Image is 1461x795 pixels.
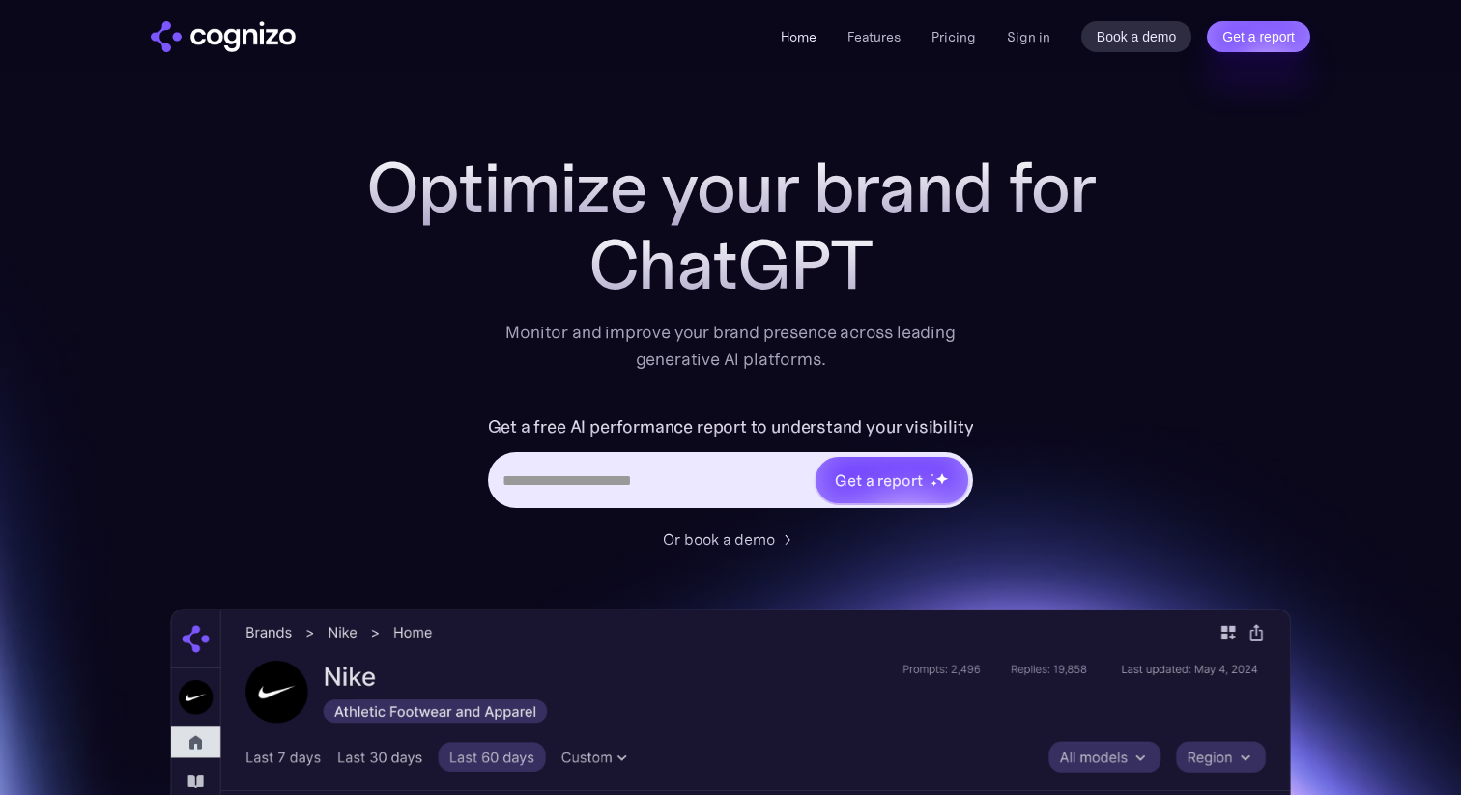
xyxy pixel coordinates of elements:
a: Features [847,28,901,45]
img: star [935,472,948,485]
h1: Optimize your brand for [344,149,1117,226]
a: Home [781,28,816,45]
a: Get a reportstarstarstar [814,455,970,505]
a: Sign in [1007,25,1050,48]
div: ChatGPT [344,226,1117,303]
img: cognizo logo [151,21,296,52]
a: home [151,21,296,52]
img: star [931,473,933,476]
img: star [931,480,937,487]
label: Get a free AI performance report to understand your visibility [488,412,974,442]
div: Monitor and improve your brand presence across leading generative AI platforms. [493,319,968,373]
a: Get a report [1207,21,1310,52]
div: Get a report [835,468,922,492]
a: Pricing [931,28,976,45]
form: Hero URL Input Form [488,412,974,518]
a: Book a demo [1081,21,1192,52]
div: Or book a demo [663,527,775,551]
a: Or book a demo [663,527,798,551]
